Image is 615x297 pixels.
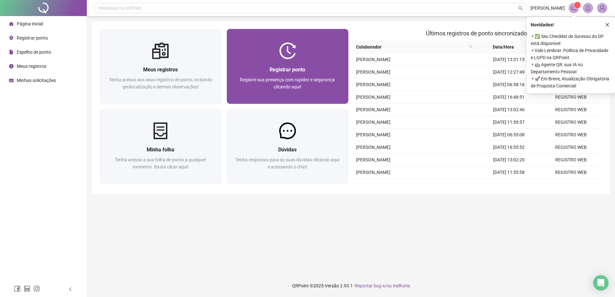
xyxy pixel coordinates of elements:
span: search [518,6,523,11]
div: Open Intercom Messenger [593,275,609,291]
span: Página inicial [17,21,43,26]
span: [PERSON_NAME] [356,120,390,125]
span: [PERSON_NAME] [356,132,390,137]
td: [DATE] 11:59:57 [478,116,540,129]
span: Tenha acesso aos seus registros de ponto, incluindo geolocalização e demais observações! [109,77,212,89]
span: [PERSON_NAME] [356,69,390,75]
td: [DATE] 16:55:52 [478,141,540,154]
sup: 1 [574,2,581,8]
span: schedule [9,78,14,83]
span: [PERSON_NAME] [356,82,390,87]
td: [DATE] 13:02:46 [478,104,540,116]
td: REGISTRO WEB [540,129,602,141]
td: [DATE] 07:00:56 [478,179,540,191]
span: home [9,22,14,26]
span: Tenha acesso a sua folha de ponto a qualquer momento. Basta clicar aqui! [115,157,206,169]
span: Novidades ! [531,21,554,28]
span: search [468,42,474,52]
td: REGISTRO WEB [540,166,602,179]
span: file [9,50,14,54]
span: Meus registros [143,67,178,73]
td: [DATE] 11:55:58 [478,166,540,179]
td: [DATE] 06:58:16 [478,78,540,91]
span: [PERSON_NAME] [356,94,390,100]
span: [PERSON_NAME] [356,145,390,150]
td: [DATE] 16:48:51 [478,91,540,104]
span: bell [585,5,591,11]
a: Registrar pontoRegistre sua presença com rapidez e segurança clicando aqui! [227,29,349,104]
td: REGISTRO WEB [540,154,602,166]
footer: QRPoint © 2025 - 2.93.1 - [87,274,615,297]
span: ⚬ 🤖 Agente QR: sua IA no Departamento Pessoal [531,61,611,75]
span: Reportar bug e/ou melhoria [355,283,410,288]
span: Minha folha [147,147,174,153]
span: ⚬ Vale Lembrar: Política de Privacidade e LGPD na QRPoint [531,47,611,61]
a: Meus registrosTenha acesso aos seus registros de ponto, incluindo geolocalização e demais observa... [100,29,222,104]
td: [DATE] 12:27:49 [478,66,540,78]
span: notification [571,5,577,11]
img: 83936 [597,3,607,13]
span: Últimos registros de ponto sincronizados [426,30,530,37]
span: left [68,287,73,292]
span: Meus registros [17,64,46,69]
a: DúvidasTenha respostas para as suas dúvidas clicando aqui e acessando o chat! [227,109,349,184]
span: close [605,22,610,27]
span: Tenha respostas para as suas dúvidas clicando aqui e acessando o chat! [235,157,339,169]
th: Data/Hora [475,41,537,53]
span: facebook [14,285,21,292]
span: Data/Hora [478,43,529,50]
span: Espelho de ponto [17,50,51,55]
span: [PERSON_NAME] [356,170,390,175]
td: REGISTRO WEB [540,179,602,191]
span: [PERSON_NAME] [356,157,390,162]
td: REGISTRO WEB [540,141,602,154]
td: [DATE] 13:02:20 [478,154,540,166]
td: REGISTRO WEB [540,104,602,116]
span: Colaborador [356,43,466,50]
span: Versão [325,283,339,288]
span: [PERSON_NAME] [356,57,390,62]
span: clock-circle [9,64,14,68]
span: [PERSON_NAME] [530,4,565,12]
span: Registre sua presença com rapidez e segurança clicando aqui! [240,77,335,89]
span: search [469,45,473,49]
span: 1 [576,3,579,7]
span: ⚬ 🚀 Em Breve, Atualização Obrigatória de Proposta Comercial [531,75,611,89]
a: Minha folhaTenha acesso a sua folha de ponto a qualquer momento. Basta clicar aqui! [100,109,222,184]
td: REGISTRO WEB [540,91,602,104]
span: Minhas solicitações [17,78,56,83]
span: environment [9,36,14,40]
span: linkedin [24,285,30,292]
span: ⚬ ✅ Seu Checklist de Sucesso do DP está disponível [531,33,611,47]
td: [DATE] 13:31:15 [478,53,540,66]
span: [PERSON_NAME] [356,107,390,112]
td: [DATE] 06:55:08 [478,129,540,141]
td: REGISTRO WEB [540,116,602,129]
span: Registrar ponto [270,67,305,73]
span: instagram [33,285,40,292]
span: Registrar ponto [17,35,48,40]
span: Dúvidas [278,147,297,153]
